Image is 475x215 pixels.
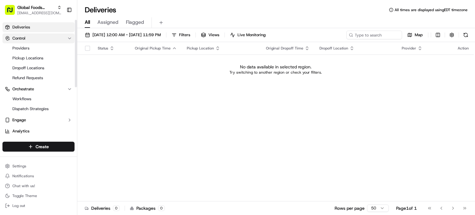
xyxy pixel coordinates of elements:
[395,7,468,12] span: All times are displayed using EDT timezone
[10,95,67,103] a: Workflows
[12,65,44,71] span: Dropoff Locations
[396,205,417,211] div: Page 1 of 1
[461,31,470,39] button: Refresh
[28,59,101,65] div: Start new chat
[346,31,402,39] input: Type to search
[12,45,29,51] span: Providers
[12,106,49,112] span: Dispatch Strategies
[169,31,193,39] button: Filters
[208,32,219,38] span: Views
[17,11,62,15] button: [EMAIL_ADDRESS][DOMAIN_NAME]
[266,46,303,51] span: Original Dropoff Time
[12,121,47,127] span: Knowledge Base
[135,46,171,51] span: Original Pickup Time
[12,36,25,41] span: Control
[130,205,165,211] div: Packages
[85,5,116,15] h1: Deliveries
[6,122,11,127] div: 📗
[2,172,75,180] button: Notifications
[10,54,67,62] a: Pickup Locations
[2,191,75,200] button: Toggle Theme
[2,2,64,17] button: Global Foods Catering[EMAIL_ADDRESS][DOMAIN_NAME]
[50,119,102,130] a: 💻API Documentation
[12,164,26,169] span: Settings
[237,32,266,38] span: Live Monitoring
[10,44,67,53] a: Providers
[12,183,35,188] span: Chat with us!
[17,4,55,11] button: Global Foods Catering
[12,174,34,178] span: Notifications
[6,59,17,70] img: 1736555255976-a54dd68f-1ca7-489b-9aae-adbdc363a1c4
[82,31,164,39] button: [DATE] 12:00 AM - [DATE] 11:59 PM
[12,193,37,198] span: Toggle Theme
[2,201,75,210] button: Log out
[92,32,161,38] span: [DATE] 12:00 AM - [DATE] 11:59 PM
[404,31,426,39] button: Map
[12,128,29,134] span: Analytics
[85,205,120,211] div: Deliveries
[85,19,90,26] span: All
[229,70,322,75] p: Try switching to another region or check your filters.
[10,74,67,82] a: Refund Requests
[62,136,75,141] span: Pylon
[105,61,113,68] button: Start new chat
[55,96,67,101] span: [DATE]
[198,31,222,39] button: Views
[13,59,24,70] img: 1753817452368-0c19585d-7be3-40d9-9a41-2dc781b3d1eb
[16,40,111,46] input: Got a question? Start typing here...
[44,136,75,141] a: Powered byPylon
[6,80,41,85] div: Past conversations
[113,205,120,211] div: 0
[12,203,25,208] span: Log out
[58,121,99,127] span: API Documentation
[96,79,113,86] button: See all
[402,46,416,51] span: Provider
[28,65,85,70] div: We're available if you need us!
[126,19,144,26] span: Flagged
[2,126,75,136] a: Analytics
[52,122,57,127] div: 💻
[415,32,423,38] span: Map
[12,96,31,102] span: Workflows
[12,86,34,92] span: Orchestrate
[12,117,26,123] span: Engage
[10,105,67,113] a: Dispatch Strategies
[335,205,365,211] p: Rows per page
[187,46,214,51] span: Pickup Location
[10,64,67,72] a: Dropoff Locations
[2,142,75,152] button: Create
[2,182,75,190] button: Chat with us!
[12,75,43,81] span: Refund Requests
[227,31,268,39] button: Live Monitoring
[2,84,75,94] button: Orchestrate
[2,115,75,125] button: Engage
[98,46,108,51] span: Status
[97,19,118,26] span: Assigned
[6,6,19,18] img: Nash
[51,96,53,101] span: •
[2,22,75,32] a: Deliveries
[240,64,311,70] p: No data available in selected region.
[458,46,469,51] div: Action
[319,46,348,51] span: Dropoff Location
[12,96,17,101] img: 1736555255976-a54dd68f-1ca7-489b-9aae-adbdc363a1c4
[158,205,165,211] div: 0
[12,55,43,61] span: Pickup Locations
[12,24,30,30] span: Deliveries
[6,90,16,100] img: Bea Lacdao
[36,144,49,150] span: Create
[2,162,75,170] button: Settings
[2,33,75,43] button: Control
[19,96,50,101] span: [PERSON_NAME]
[4,119,50,130] a: 📗Knowledge Base
[179,32,190,38] span: Filters
[6,24,113,34] p: Welcome 👋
